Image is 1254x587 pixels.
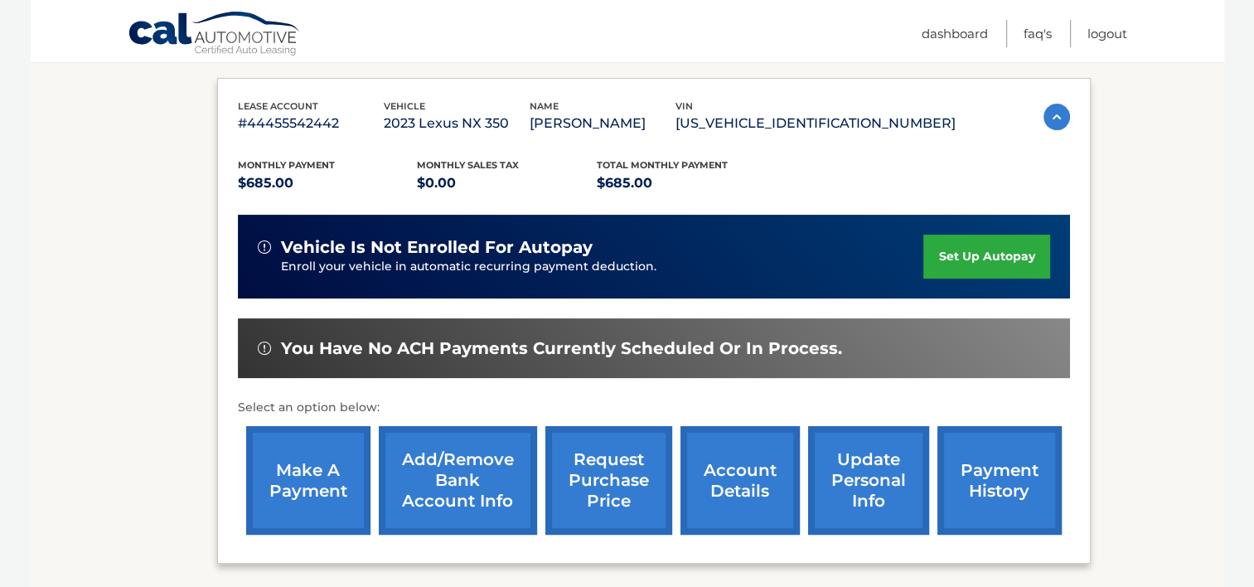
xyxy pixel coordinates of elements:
[808,426,929,535] a: update personal info
[384,112,530,135] p: 2023 Lexus NX 350
[545,426,672,535] a: request purchase price
[246,426,370,535] a: make a payment
[281,237,593,258] span: vehicle is not enrolled for autopay
[675,100,693,112] span: vin
[238,159,335,171] span: Monthly Payment
[923,235,1049,279] a: set up autopay
[1024,20,1052,47] a: FAQ's
[680,426,800,535] a: account details
[384,100,425,112] span: vehicle
[675,112,956,135] p: [US_VEHICLE_IDENTIFICATION_NUMBER]
[258,240,271,254] img: alert-white.svg
[1087,20,1127,47] a: Logout
[922,20,988,47] a: Dashboard
[238,398,1070,418] p: Select an option below:
[258,342,271,355] img: alert-white.svg
[597,172,777,195] p: $685.00
[238,172,418,195] p: $685.00
[281,338,842,359] span: You have no ACH payments currently scheduled or in process.
[417,159,519,171] span: Monthly sales Tax
[128,11,302,59] a: Cal Automotive
[597,159,728,171] span: Total Monthly Payment
[238,100,318,112] span: lease account
[379,426,537,535] a: Add/Remove bank account info
[937,426,1062,535] a: payment history
[238,112,384,135] p: #44455542442
[530,112,675,135] p: [PERSON_NAME]
[1043,104,1070,130] img: accordion-active.svg
[530,100,559,112] span: name
[417,172,597,195] p: $0.00
[281,258,924,276] p: Enroll your vehicle in automatic recurring payment deduction.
